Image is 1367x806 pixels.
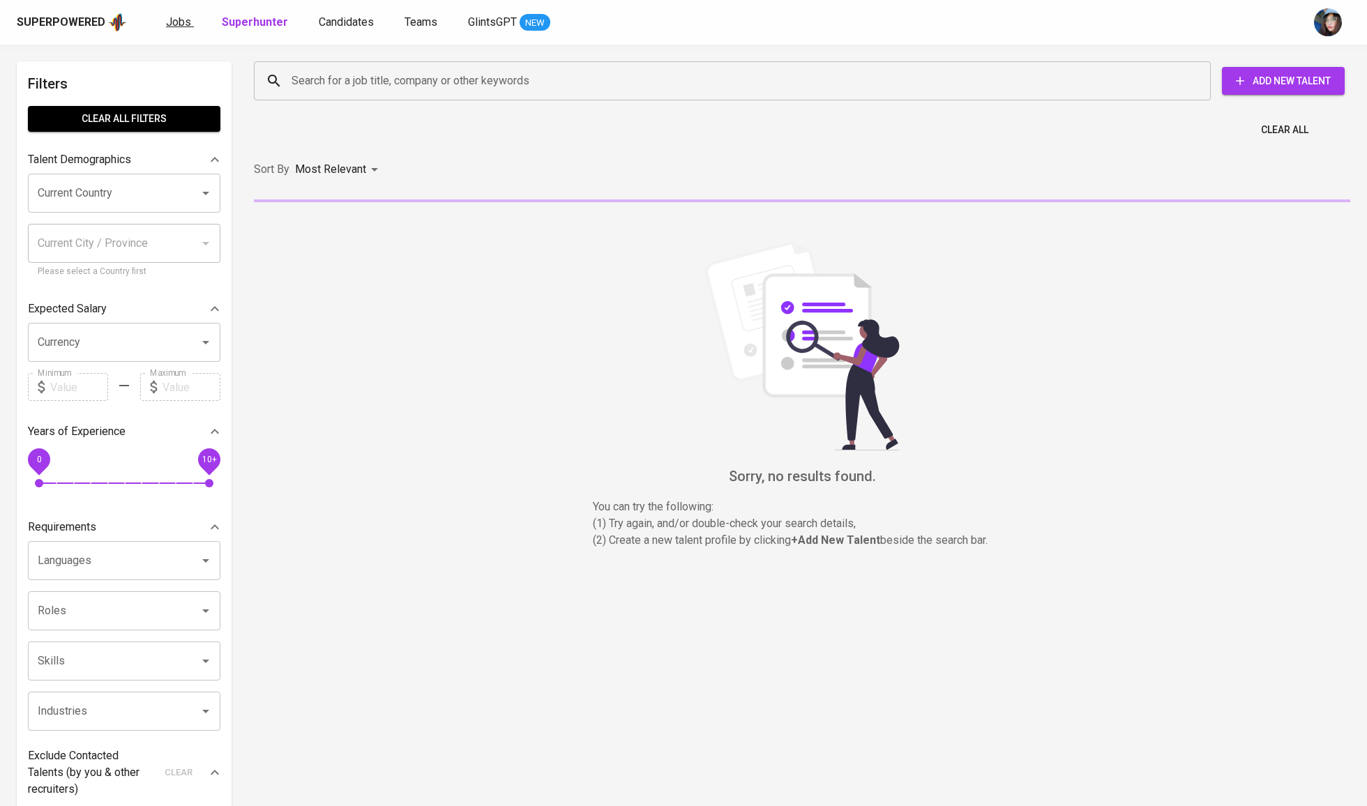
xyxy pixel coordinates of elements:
[697,241,907,450] img: file_searching.svg
[28,513,220,541] div: Requirements
[593,515,1011,532] p: (1) Try again, and/or double-check your search details,
[28,423,126,440] p: Years of Experience
[166,15,191,29] span: Jobs
[28,519,96,535] p: Requirements
[108,12,127,33] img: app logo
[28,747,156,798] p: Exclude Contacted Talents (by you & other recruiters)
[28,418,220,446] div: Years of Experience
[28,301,107,317] p: Expected Salary
[405,15,437,29] span: Teams
[17,12,127,33] a: Superpoweredapp logo
[222,14,291,31] a: Superhunter
[28,73,220,95] h6: Filters
[39,110,209,128] span: Clear All filters
[202,455,216,464] span: 10+
[36,455,41,464] span: 0
[520,16,550,30] span: NEW
[295,157,383,183] div: Most Relevant
[196,551,216,570] button: Open
[254,161,289,178] p: Sort By
[17,15,105,31] div: Superpowered
[50,373,108,401] input: Value
[196,601,216,621] button: Open
[319,15,374,29] span: Candidates
[254,465,1350,487] h6: Sorry, no results found.
[468,14,550,31] a: GlintsGPT NEW
[222,15,288,29] b: Superhunter
[593,499,1011,515] p: You can try the following :
[468,15,517,29] span: GlintsGPT
[196,183,216,203] button: Open
[28,106,220,132] button: Clear All filters
[28,295,220,323] div: Expected Salary
[28,151,131,168] p: Talent Demographics
[405,14,440,31] a: Teams
[1255,117,1314,143] button: Clear All
[1261,121,1308,139] span: Clear All
[593,532,1011,549] p: (2) Create a new talent profile by clicking beside the search bar.
[196,651,216,671] button: Open
[1222,67,1345,95] button: Add New Talent
[28,747,220,798] div: Exclude Contacted Talents (by you & other recruiters)clear
[38,265,211,279] p: Please select a Country first
[319,14,377,31] a: Candidates
[1233,73,1334,90] span: Add New Talent
[196,333,216,352] button: Open
[196,701,216,721] button: Open
[28,146,220,174] div: Talent Demographics
[1314,8,1342,36] img: diazagista@glints.com
[791,533,880,547] b: + Add New Talent
[163,373,220,401] input: Value
[295,161,366,178] p: Most Relevant
[166,14,194,31] a: Jobs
